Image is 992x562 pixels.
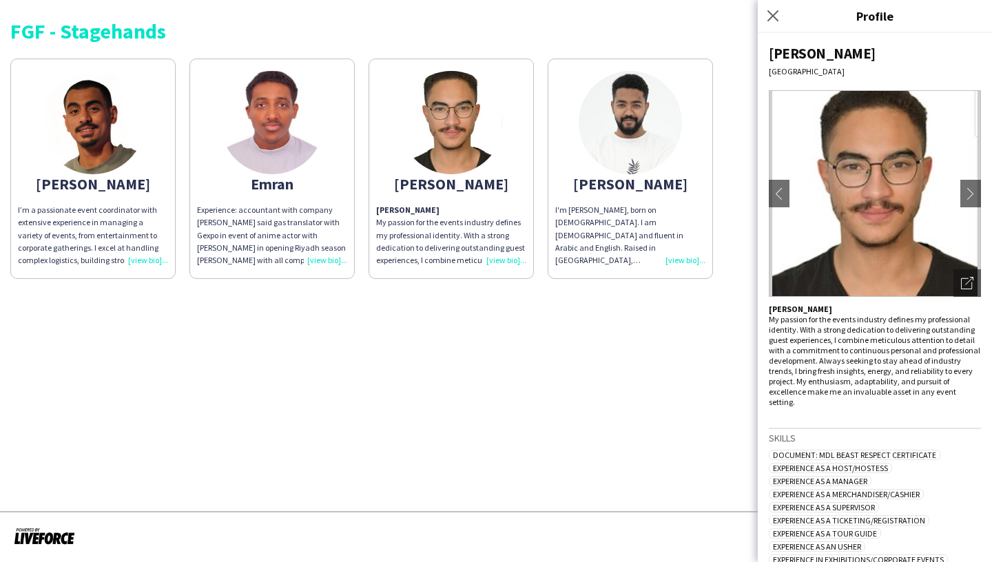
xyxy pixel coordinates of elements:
div: FGF - Stagehands [10,21,982,41]
div: Experience: accountant with company [PERSON_NAME] said gas translator with Gexpo in event of anim... [197,204,347,267]
span: Experience as a Ticketing/Registration [769,515,929,525]
img: thumb-6707325f0b4cf.jpg [220,71,324,174]
span: Experience as an Usher [769,541,865,552]
img: thumb-669f0684da04e.jpg [41,71,145,174]
div: [PERSON_NAME] [376,178,526,190]
span: Experience as a Tour Guide [769,528,881,539]
strong: [PERSON_NAME] [376,205,440,215]
div: [PERSON_NAME] [769,44,981,63]
strong: [PERSON_NAME] [769,304,832,314]
span: Experience as a Host/Hostess [769,463,892,473]
span: Experience as a Manager [769,476,871,486]
span: Experience as a Supervisor [769,502,879,512]
div: I’m a passionate event coordinator with extensive experience in managing a variety of events, fro... [18,204,168,267]
div: Emran [197,178,347,190]
p: My passion for the events industry defines my professional identity. With a strong dedication to ... [376,204,526,267]
p: My passion for the events industry defines my professional identity. With a strong dedication to ... [769,304,981,407]
span: I'm [PERSON_NAME], born on [DEMOGRAPHIC_DATA]. I am [DEMOGRAPHIC_DATA] and fluent in Arabic and E... [555,205,704,328]
div: Open photos pop-in [953,269,981,297]
div: [PERSON_NAME] [555,178,705,190]
div: [PERSON_NAME] [18,178,168,190]
img: Crew avatar or photo [769,90,981,297]
img: Powered by Liveforce [14,526,75,545]
h3: Skills [769,432,981,444]
img: thumb-6666345f1d788.jpg [579,71,682,174]
img: thumb-65dfa492789d4.jpeg [400,71,503,174]
h3: Profile [758,7,992,25]
span: Document: MDL Beast Respect Certificate [769,450,940,460]
div: [GEOGRAPHIC_DATA] [769,66,981,76]
span: Experience as a Merchandiser/Cashier [769,489,924,499]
